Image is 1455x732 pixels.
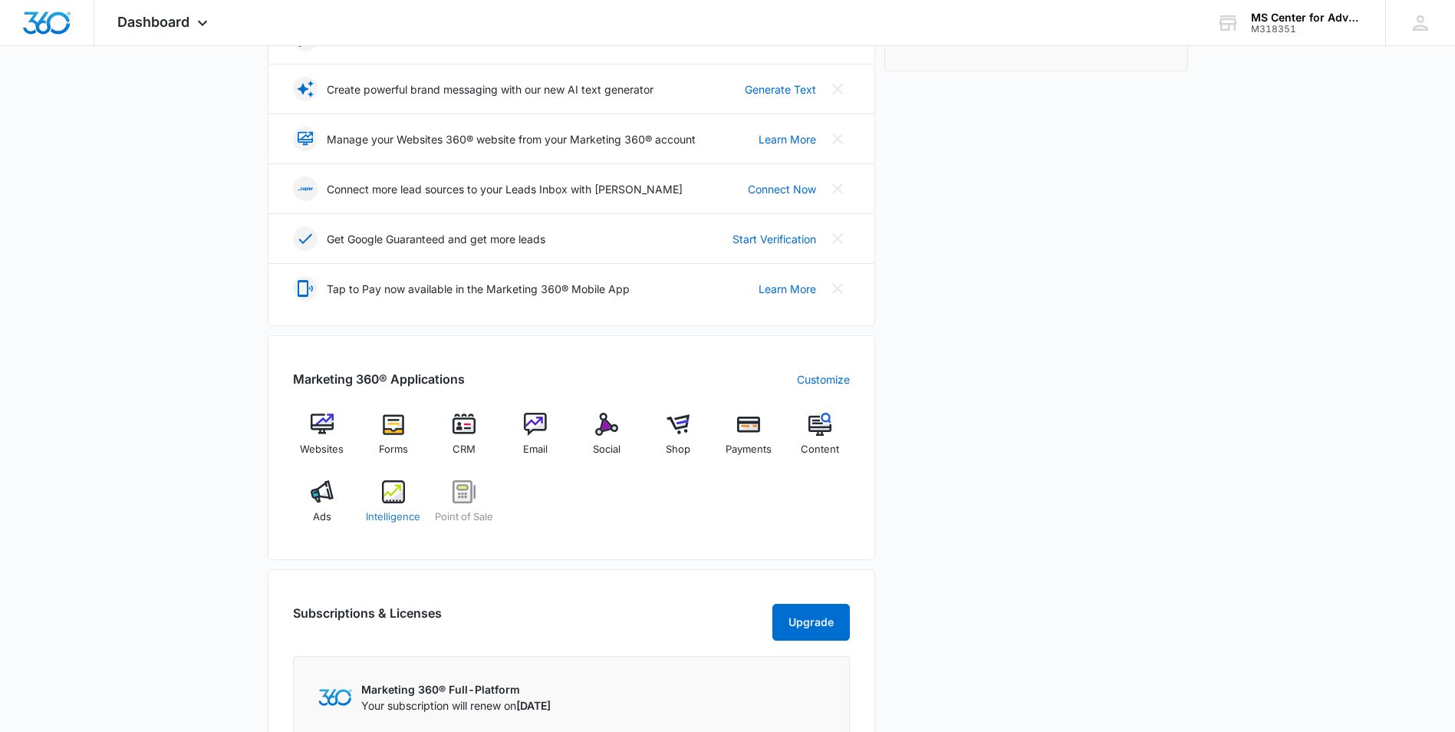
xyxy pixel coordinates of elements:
p: Tap to Pay now available in the Marketing 360® Mobile App [327,281,630,297]
div: account id [1251,24,1363,35]
button: Upgrade [772,604,850,641]
span: CRM [453,442,476,457]
button: Close [825,77,850,101]
a: Content [791,413,850,468]
a: Start Verification [732,231,816,247]
a: Intelligence [364,480,423,536]
a: Point of Sale [435,480,494,536]
span: Email [523,442,548,457]
a: Shop [648,413,707,468]
span: Payments [726,442,772,457]
a: Payments [719,413,779,468]
h2: Subscriptions & Licenses [293,604,442,635]
span: Intelligence [366,509,420,525]
span: Content [801,442,839,457]
p: Manage your Websites 360® website from your Marketing 360® account [327,131,696,147]
a: Email [506,413,565,468]
button: Close [825,127,850,151]
a: Learn More [759,131,816,147]
a: Ads [293,480,352,536]
span: Ads [313,509,331,525]
span: Dashboard [117,14,189,30]
span: Forms [379,442,408,457]
a: Generate Text [745,81,816,97]
a: Forms [364,413,423,468]
p: Create powerful brand messaging with our new AI text generator [327,81,653,97]
span: Point of Sale [435,509,493,525]
p: Marketing 360® Full-Platform [361,681,551,697]
p: Connect more lead sources to your Leads Inbox with [PERSON_NAME] [327,181,683,197]
p: Get Google Guaranteed and get more leads [327,231,545,247]
a: Websites [293,413,352,468]
button: Close [825,276,850,301]
span: Social [593,442,621,457]
div: account name [1251,12,1363,24]
span: Shop [666,442,690,457]
a: CRM [435,413,494,468]
p: Your subscription will renew on [361,697,551,714]
button: Close [825,226,850,251]
span: Websites [300,442,344,457]
a: Social [578,413,637,468]
img: Marketing 360 Logo [318,689,352,705]
span: [DATE] [516,699,551,712]
a: Customize [797,371,850,387]
button: Close [825,176,850,201]
a: Connect Now [748,181,816,197]
h2: Marketing 360® Applications [293,370,465,388]
a: Learn More [759,281,816,297]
